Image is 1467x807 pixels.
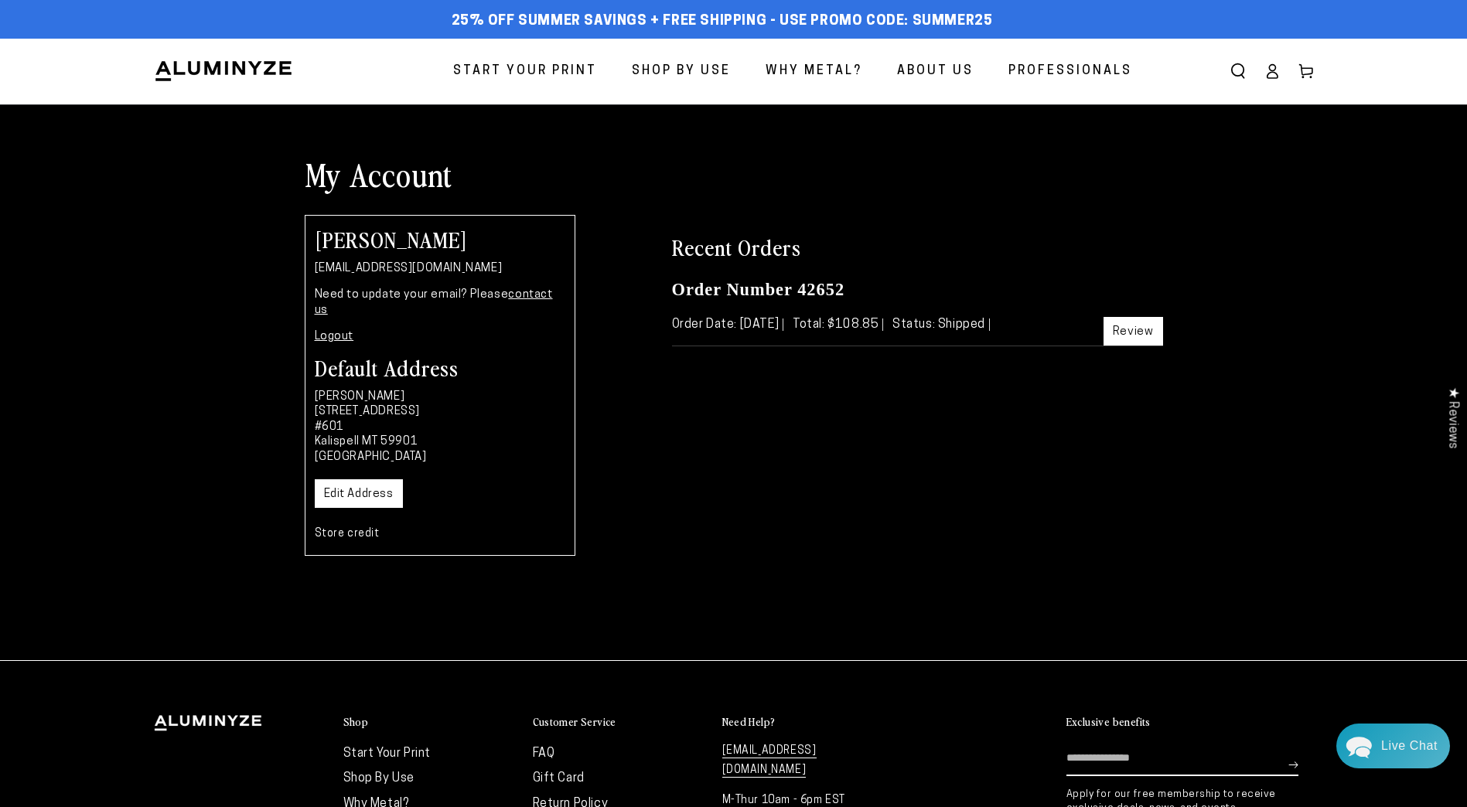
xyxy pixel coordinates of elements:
[315,261,565,277] p: [EMAIL_ADDRESS][DOMAIN_NAME]
[632,60,731,83] span: Shop By Use
[343,715,517,730] summary: Shop
[343,772,415,785] a: Shop By Use
[1438,375,1467,461] div: Click to open Judge.me floating reviews tab
[315,356,565,378] h3: Default Address
[1336,724,1450,768] div: Chat widget toggle
[343,747,432,760] a: Start Your Print
[793,318,883,331] span: Total: $108.85
[51,173,300,188] p: This email is being updated. Please resend your email to: [EMAIL_ADDRESS][DOMAIN_NAME] or namaste...
[31,128,296,143] div: Recent Conversations
[118,444,210,451] span: We run on
[315,228,565,250] h2: [PERSON_NAME]
[315,331,354,342] a: Logout
[343,715,369,729] h2: Shop
[315,288,565,318] p: Need to update your email? Please
[116,77,212,88] span: Away until [DATE]
[1066,715,1151,729] h2: Exclusive benefits
[722,715,896,730] summary: Need Help?
[722,745,817,778] a: [EMAIL_ADDRESS][DOMAIN_NAME]
[533,715,616,729] h2: Customer Service
[766,60,862,83] span: Why Metal?
[672,280,845,299] a: Order Number 42652
[165,441,209,452] span: Re:amaze
[722,715,776,729] h2: Need Help?
[1066,715,1314,730] summary: Exclusive benefits
[315,289,553,316] a: contact us
[620,51,742,92] a: Shop By Use
[112,23,152,63] img: John
[1381,724,1438,768] div: Contact Us Directly
[102,466,227,491] a: Leave A Message
[273,158,300,170] div: [DATE]
[672,233,1163,260] h2: Recent Orders
[442,51,609,92] a: Start Your Print
[1008,60,1132,83] span: Professionals
[315,528,380,540] a: Store credit
[1288,741,1298,788] button: Subscribe
[533,747,555,760] a: FAQ
[154,60,293,83] img: Aluminyze
[315,390,565,465] p: [PERSON_NAME] [STREET_ADDRESS] #601 Kalispell MT 59901 [GEOGRAPHIC_DATA]
[1221,54,1255,88] summary: Search our site
[754,51,874,92] a: Why Metal?
[533,772,585,785] a: Gift Card
[452,13,993,30] span: 25% off Summer Savings + Free Shipping - Use Promo Code: SUMMER25
[177,23,217,63] img: Helga
[1104,317,1163,346] a: Review
[997,51,1144,92] a: Professionals
[145,23,185,63] img: Marie J
[453,60,597,83] span: Start Your Print
[305,154,1163,194] h1: My Account
[897,60,974,83] span: About Us
[51,156,67,172] img: b3dbc8f2204190a5f95b4ca75e0d38c5
[315,479,403,508] a: Edit Address
[892,318,990,331] span: Status: Shipped
[885,51,985,92] a: About Us
[533,715,707,730] summary: Customer Service
[672,318,784,331] span: Order Date: [DATE]
[70,157,273,172] div: Aluminyze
